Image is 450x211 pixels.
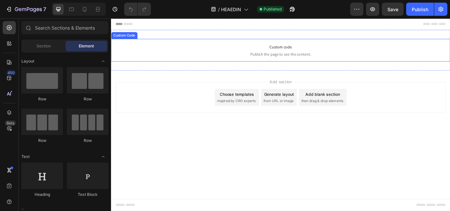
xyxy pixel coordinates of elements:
[182,70,213,77] span: Add section
[21,138,63,144] div: Row
[227,85,267,92] div: Add blank section
[124,93,169,99] span: inspired by CRO experts
[222,93,271,99] span: then drag & drop elements
[111,18,450,211] iframe: Design area
[179,85,213,92] div: Generate layout
[127,85,167,92] div: Choose templates
[21,58,34,64] span: Layout
[21,96,63,102] div: Row
[3,3,49,16] button: 7
[67,138,108,144] div: Row
[6,70,16,75] div: 450
[412,6,428,13] div: Publish
[98,56,108,66] span: Toggle open
[5,120,16,126] div: Beta
[21,154,30,160] span: Text
[221,6,241,13] span: HEAEDIN
[387,7,398,12] span: Save
[21,192,63,198] div: Heading
[21,21,108,34] input: Search Sections & Elements
[178,93,213,99] span: from URL or image
[98,151,108,162] span: Toggle open
[124,3,151,16] div: Undo/Redo
[406,3,434,16] button: Publish
[37,43,51,49] span: Section
[264,6,282,12] span: Published
[67,192,108,198] div: Text Block
[382,3,404,16] button: Save
[79,43,94,49] span: Element
[43,5,46,13] p: 7
[218,6,220,13] span: /
[67,96,108,102] div: Row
